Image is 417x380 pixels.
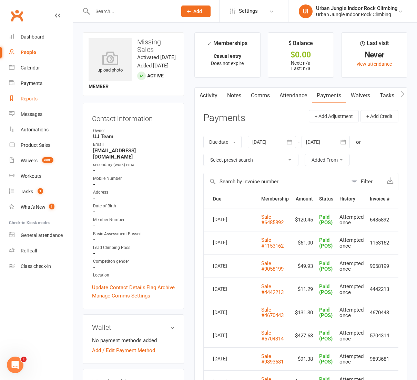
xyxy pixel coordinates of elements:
[367,254,393,278] td: 9058199
[21,142,50,148] div: Product Sales
[292,301,316,324] td: $131.30
[261,353,284,365] a: Sale #9893681
[367,278,393,301] td: 4442213
[299,4,313,18] div: UI
[292,190,316,208] th: Amount
[292,208,316,231] td: $120.45
[93,209,175,215] strong: -
[93,175,175,182] div: Mobile Number
[336,190,367,208] th: History
[292,231,316,254] td: $61.00
[213,330,245,340] div: [DATE]
[309,110,359,122] button: + Add Adjustment
[339,307,364,319] span: Attempted once
[21,173,41,179] div: Workouts
[93,181,175,187] strong: -
[93,264,175,270] strong: -
[222,88,246,104] a: Notes
[312,88,346,104] a: Payments
[339,214,364,226] span: Attempted once
[367,301,393,324] td: 4670443
[339,330,364,342] span: Attempted once
[146,283,156,292] a: Flag
[319,353,333,365] span: Paid (POS)
[316,190,336,208] th: Status
[361,177,373,186] div: Filter
[93,195,175,201] strong: -
[9,199,73,215] a: What's New1
[21,189,33,194] div: Tasks
[213,353,245,364] div: [DATE]
[93,189,175,196] div: Address
[9,107,73,122] a: Messages
[92,292,150,300] a: Manage Comms Settings
[9,122,73,138] a: Automations
[93,162,175,168] div: secondary (work) email
[258,190,292,208] th: Membership
[261,214,284,226] a: Sale #6485892
[274,51,327,58] div: $0.00
[261,307,284,319] a: Sale #4670443
[261,237,284,249] a: Sale #1153162
[9,29,73,45] a: Dashboard
[348,173,382,190] button: Filter
[292,347,316,371] td: $91.38
[93,203,175,209] div: Date of Birth
[90,7,172,16] input: Search...
[360,39,389,51] div: Last visit
[339,260,364,272] span: Attempted once
[375,88,399,104] a: Tasks
[367,208,393,231] td: 6485892
[319,260,333,272] span: Paid (POS)
[92,112,175,122] h3: Contact information
[137,63,169,69] time: Added [DATE]
[93,167,175,174] strong: -
[9,153,73,169] a: Waivers 999+
[292,324,316,347] td: $427.68
[357,61,392,67] a: view attendance
[239,3,258,19] span: Settings
[316,11,398,18] div: Urban Jungle Indoor Rock Climbing
[319,214,333,226] span: Paid (POS)
[203,136,242,148] button: Due date
[207,39,247,52] div: Memberships
[89,73,164,89] span: Active member
[21,80,42,86] div: Payments
[367,190,393,208] th: Invoice #
[21,263,51,269] div: Class check-in
[9,91,73,107] a: Reports
[89,38,178,53] h3: Missing Sales
[288,39,313,51] div: $ Balance
[89,51,132,74] div: upload photo
[213,237,245,248] div: [DATE]
[9,259,73,274] a: Class kiosk mode
[9,184,73,199] a: Tasks 1
[213,307,245,317] div: [DATE]
[319,307,333,319] span: Paid (POS)
[137,54,176,61] time: Activated [DATE]
[261,283,284,295] a: Sale #4442213
[305,154,350,166] button: Added From
[339,237,364,249] span: Attempted once
[93,133,175,140] strong: UJ Team
[92,336,175,345] li: No payment methods added
[274,60,327,71] p: Next: n/a Last: n/a
[356,138,361,146] div: or
[21,34,44,40] div: Dashboard
[93,141,175,148] div: Email
[93,250,175,257] strong: -
[93,245,175,251] div: Lead Climbing Pass
[93,258,175,265] div: Competiton gender
[9,169,73,184] a: Workouts
[38,188,43,194] span: 1
[292,254,316,278] td: $49.93
[93,231,175,237] div: Basic Assessment Passed
[339,353,364,365] span: Attempted once
[8,7,26,24] a: Clubworx
[213,260,245,271] div: [DATE]
[261,330,284,342] a: Sale #5704314
[21,127,49,132] div: Automations
[193,9,202,14] span: Add
[9,60,73,76] a: Calendar
[195,88,222,104] a: Activity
